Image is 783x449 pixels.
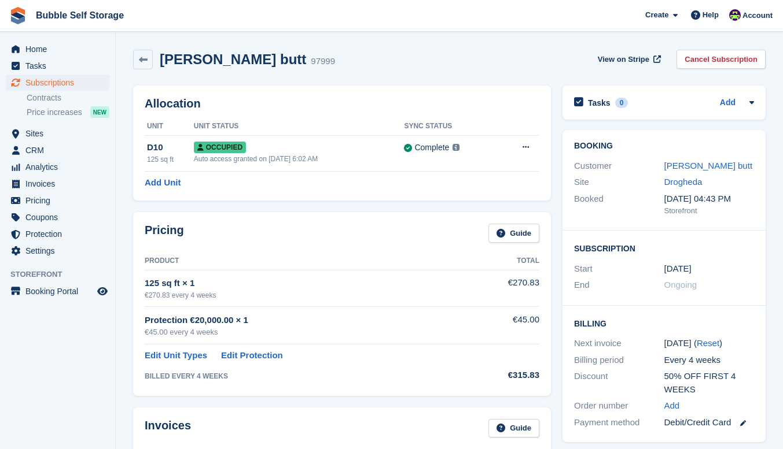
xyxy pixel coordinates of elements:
[25,283,95,299] span: Booking Portal
[25,58,95,74] span: Tasks
[145,326,466,338] div: €45.00 every 4 weeks
[6,283,109,299] a: menu
[25,243,95,259] span: Settings
[25,125,95,142] span: Sites
[145,224,184,243] h2: Pricing
[574,242,754,254] h2: Subscription
[677,50,766,69] a: Cancel Subscription
[488,419,539,438] a: Guide
[147,154,194,165] div: 125 sq ft
[145,277,466,290] div: 125 sq ft × 1
[664,354,755,367] div: Every 4 weeks
[664,399,680,413] a: Add
[574,337,664,350] div: Next invoice
[145,314,466,327] div: Protection €20,000.00 × 1
[221,349,283,362] a: Edit Protection
[593,50,663,69] a: View on Stripe
[6,243,109,259] a: menu
[574,279,664,292] div: End
[90,106,109,118] div: NEW
[194,117,405,136] th: Unit Status
[25,192,95,209] span: Pricing
[27,92,109,103] a: Contracts
[194,154,405,164] div: Auto access granted on [DATE] 6:02 AM
[574,317,754,329] h2: Billing
[574,262,664,276] div: Start
[574,192,664,217] div: Booked
[6,176,109,192] a: menu
[720,97,736,110] a: Add
[466,270,539,306] td: €270.83
[574,142,754,151] h2: Booking
[404,117,498,136] th: Sync Status
[664,337,755,350] div: [DATE] ( )
[311,55,335,68] div: 97999
[664,262,692,276] time: 2025-07-27 23:00:00 UTC
[25,142,95,158] span: CRM
[25,176,95,192] span: Invoices
[466,252,539,270] th: Total
[6,209,109,225] a: menu
[145,117,194,136] th: Unit
[145,290,466,300] div: €270.83 every 4 weeks
[703,9,719,21] span: Help
[145,349,207,362] a: Edit Unit Types
[615,98,628,108] div: 0
[664,280,697,290] span: Ongoing
[145,419,191,438] h2: Invoices
[27,107,82,118] span: Price increases
[574,159,664,173] div: Customer
[27,106,109,118] a: Price increases NEW
[664,205,755,217] div: Storefront
[6,58,109,74] a: menu
[25,75,95,91] span: Subscriptions
[31,6,128,25] a: Bubble Self Storage
[466,307,539,344] td: €45.00
[10,269,115,280] span: Storefront
[25,209,95,225] span: Coupons
[9,7,27,24] img: stora-icon-8386f47178a22dfd0bd8f6a31ec36ba5ce8667c1dd55bd0f319d3a0aa187defe.svg
[414,142,449,154] div: Complete
[194,142,246,153] span: Occupied
[145,371,466,381] div: BILLED EVERY 4 WEEKS
[574,176,664,189] div: Site
[574,416,664,429] div: Payment method
[664,192,755,206] div: [DATE] 04:43 PM
[466,369,539,382] div: €315.83
[25,41,95,57] span: Home
[145,97,539,110] h2: Allocation
[729,9,741,21] img: Tom Gilmore
[588,98,611,108] h2: Tasks
[598,54,649,65] span: View on Stripe
[742,10,773,21] span: Account
[25,159,95,175] span: Analytics
[664,177,703,187] a: Drogheda
[664,416,755,429] div: Debit/Credit Card
[6,125,109,142] a: menu
[25,226,95,242] span: Protection
[6,192,109,209] a: menu
[574,399,664,413] div: Order number
[453,144,459,151] img: icon-info-grey-7440780725fd019a000dd9b08b2336e03edf1995a4989e88bcd33f0948082b44.svg
[574,370,664,396] div: Discount
[145,252,466,270] th: Product
[95,284,109,298] a: Preview store
[488,224,539,243] a: Guide
[147,141,194,154] div: D10
[160,51,306,67] h2: [PERSON_NAME] butt
[6,75,109,91] a: menu
[6,159,109,175] a: menu
[145,176,181,190] a: Add Unit
[697,338,719,348] a: Reset
[6,41,109,57] a: menu
[6,226,109,242] a: menu
[645,9,668,21] span: Create
[664,161,753,170] a: [PERSON_NAME] butt
[664,370,755,396] div: 50% OFF FIRST 4 WEEKS
[574,354,664,367] div: Billing period
[6,142,109,158] a: menu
